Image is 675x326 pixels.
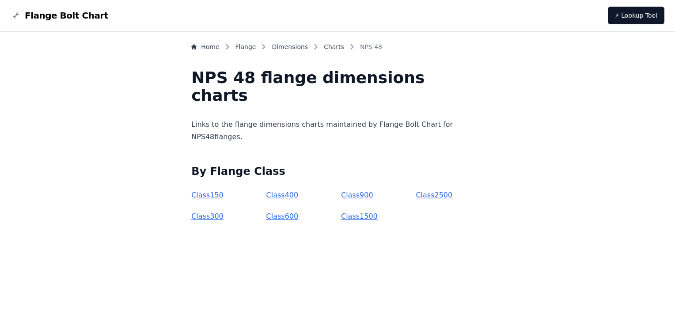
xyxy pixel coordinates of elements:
[272,42,308,51] a: Dimensions
[191,164,484,178] h2: By Flange Class
[11,9,108,22] a: Flange Bolt Chart LogoFlange Bolt Chart
[191,212,224,220] a: Class300
[235,42,256,51] a: Flange
[191,118,484,143] p: Links to the flange dimensions charts maintained by Flange Bolt Chart for NPS 48 flanges.
[191,69,484,104] h1: NPS 48 flange dimensions charts
[191,191,224,199] a: Class150
[266,212,299,220] a: Class600
[416,191,452,199] a: Class2500
[191,42,484,55] nav: Breadcrumb
[191,42,219,51] a: Home
[11,10,21,21] img: Flange Bolt Chart Logo
[266,191,299,199] a: Class400
[608,7,664,24] a: ⚡ Lookup Tool
[360,42,382,51] span: NPS 48
[25,9,108,22] span: Flange Bolt Chart
[341,191,373,199] a: Class900
[341,212,378,220] a: Class1500
[324,42,344,51] a: Charts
